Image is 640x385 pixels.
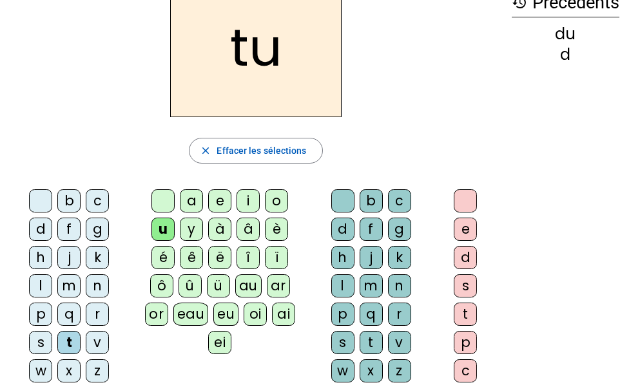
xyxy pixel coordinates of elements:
[235,274,262,297] div: au
[388,359,411,382] div: z
[360,359,383,382] div: x
[29,359,52,382] div: w
[86,359,109,382] div: z
[86,189,109,212] div: c
[272,303,295,326] div: ai
[237,246,260,269] div: î
[151,218,175,241] div: u
[57,246,81,269] div: j
[388,218,411,241] div: g
[331,359,354,382] div: w
[388,246,411,269] div: k
[512,26,619,42] div: du
[454,303,477,326] div: t
[86,246,109,269] div: k
[217,143,306,158] span: Effacer les sélections
[57,303,81,326] div: q
[150,274,173,297] div: ô
[57,189,81,212] div: b
[180,189,203,212] div: a
[86,331,109,354] div: v
[57,331,81,354] div: t
[173,303,209,326] div: eau
[237,189,260,212] div: i
[200,145,211,156] mat-icon: close
[265,189,288,212] div: o
[57,359,81,382] div: x
[244,303,267,326] div: oi
[331,303,354,326] div: p
[454,246,477,269] div: d
[265,246,288,269] div: ï
[237,218,260,241] div: â
[29,218,52,241] div: d
[29,331,52,354] div: s
[360,246,383,269] div: j
[189,138,322,164] button: Effacer les sélections
[29,274,52,297] div: l
[57,218,81,241] div: f
[360,274,383,297] div: m
[180,218,203,241] div: y
[331,331,354,354] div: s
[388,303,411,326] div: r
[151,246,175,269] div: é
[360,189,383,212] div: b
[180,246,203,269] div: ê
[57,274,81,297] div: m
[360,218,383,241] div: f
[454,331,477,354] div: p
[388,274,411,297] div: n
[208,246,231,269] div: ë
[267,274,290,297] div: ar
[145,303,168,326] div: or
[454,274,477,297] div: s
[86,218,109,241] div: g
[388,331,411,354] div: v
[360,303,383,326] div: q
[331,246,354,269] div: h
[331,218,354,241] div: d
[179,274,202,297] div: û
[360,331,383,354] div: t
[388,189,411,212] div: c
[208,218,231,241] div: à
[265,218,288,241] div: è
[86,274,109,297] div: n
[454,359,477,382] div: c
[331,274,354,297] div: l
[213,303,238,326] div: eu
[512,47,619,62] div: d
[454,218,477,241] div: e
[86,303,109,326] div: r
[29,246,52,269] div: h
[207,274,230,297] div: ü
[208,331,231,354] div: ei
[208,189,231,212] div: e
[29,303,52,326] div: p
